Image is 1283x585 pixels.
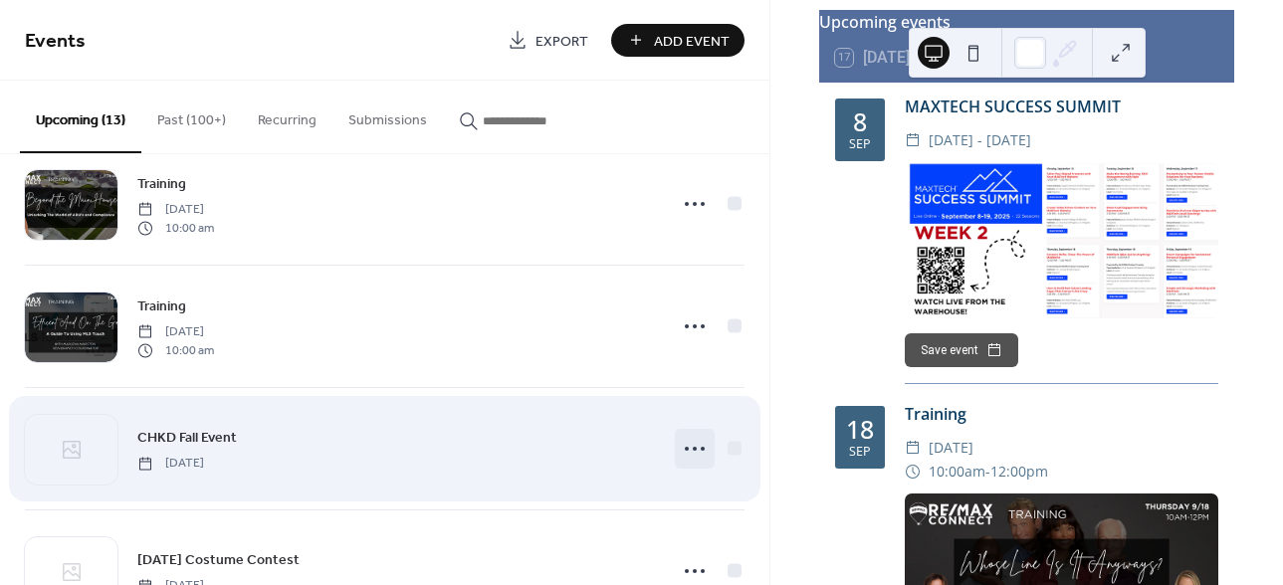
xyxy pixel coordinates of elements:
[985,460,990,484] span: -
[137,323,214,341] span: [DATE]
[137,296,186,317] span: Training
[137,201,214,219] span: [DATE]
[242,81,332,151] button: Recurring
[332,81,443,151] button: Submissions
[535,31,588,52] span: Export
[929,460,985,484] span: 10:00am
[849,138,871,151] div: Sep
[141,81,242,151] button: Past (100+)
[137,455,204,473] span: [DATE]
[905,436,921,460] div: ​
[137,172,186,195] a: Training
[905,95,1218,118] div: MAXTECH SUCCESS SUMMIT
[25,22,86,61] span: Events
[493,24,603,57] a: Export
[137,550,300,571] span: [DATE] Costume Contest
[20,81,141,153] button: Upcoming (13)
[905,333,1018,367] button: Save event
[905,402,1218,426] div: Training
[819,10,1234,34] div: Upcoming events
[929,436,973,460] span: [DATE]
[137,294,186,317] a: Training
[905,128,921,152] div: ​
[929,128,1031,152] span: [DATE] - [DATE]
[990,460,1048,484] span: 12:00pm
[137,426,237,449] a: CHKD Fall Event
[611,24,745,57] button: Add Event
[905,460,921,484] div: ​
[137,219,214,237] span: 10:00 am
[137,174,186,195] span: Training
[137,341,214,359] span: 10:00 am
[846,417,874,442] div: 18
[849,446,871,459] div: Sep
[853,109,867,134] div: 8
[137,428,237,449] span: CHKD Fall Event
[654,31,730,52] span: Add Event
[137,548,300,571] a: [DATE] Costume Contest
